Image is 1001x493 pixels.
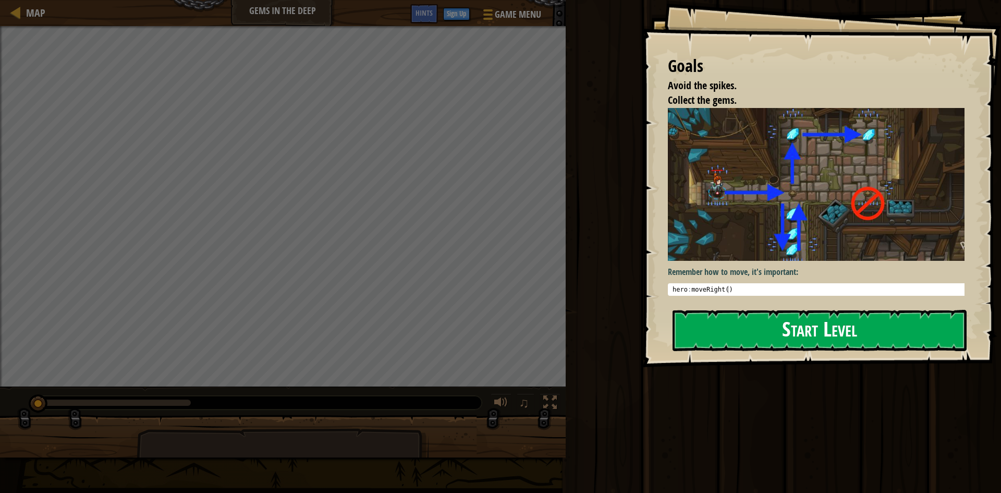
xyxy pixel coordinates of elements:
span: Game Menu [495,8,541,21]
button: ♫ [517,393,534,415]
a: Map [21,6,45,20]
img: Gems in the deep [668,108,972,261]
button: Sign Up [443,8,470,20]
button: Adjust volume [491,393,511,415]
span: Avoid the spikes. [668,78,737,92]
div: Goals [668,54,965,78]
li: Avoid the spikes. [655,78,962,93]
button: Game Menu [475,4,547,29]
p: Remember how to move, it's important: [668,266,972,278]
button: Start Level [673,310,967,351]
span: Collect the gems. [668,93,737,107]
span: Hints [416,8,433,18]
button: Toggle fullscreen [540,393,560,415]
span: ♫ [519,395,529,411]
span: Map [26,6,45,20]
li: Collect the gems. [655,93,962,108]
